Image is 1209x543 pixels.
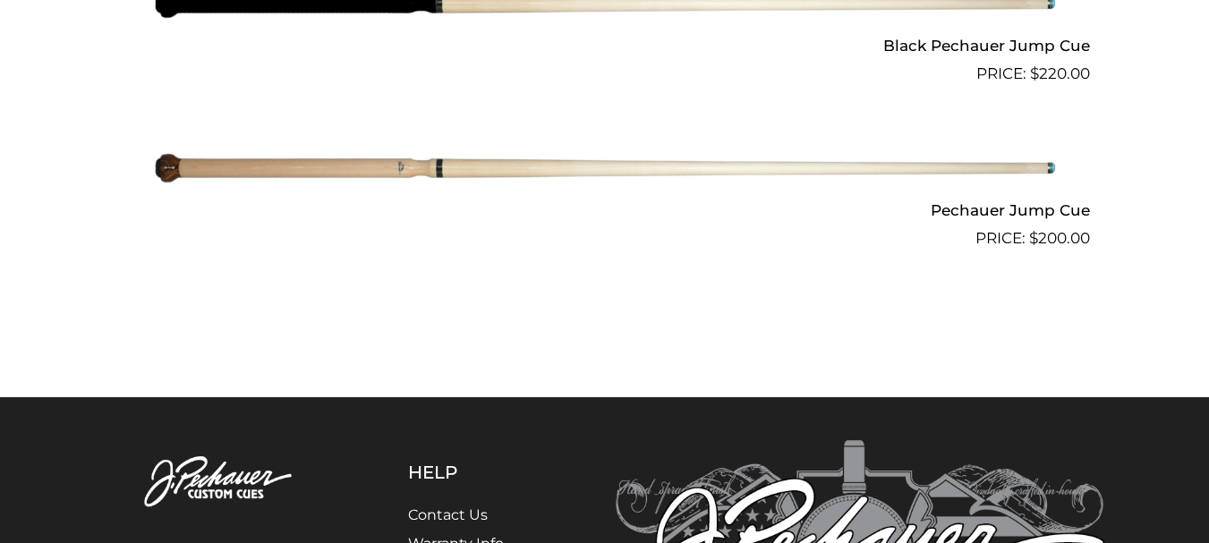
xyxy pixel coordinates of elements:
[153,93,1057,243] img: Pechauer Jump Cue
[120,30,1090,63] h2: Black Pechauer Jump Cue
[1029,229,1038,247] span: $
[1029,229,1090,247] bdi: 200.00
[120,93,1090,250] a: Pechauer Jump Cue $200.00
[1030,64,1090,82] bdi: 220.00
[1030,64,1039,82] span: $
[408,462,547,483] h5: Help
[120,194,1090,227] h2: Pechauer Jump Cue
[408,506,488,523] a: Contact Us
[106,440,339,525] img: Pechauer Custom Cues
